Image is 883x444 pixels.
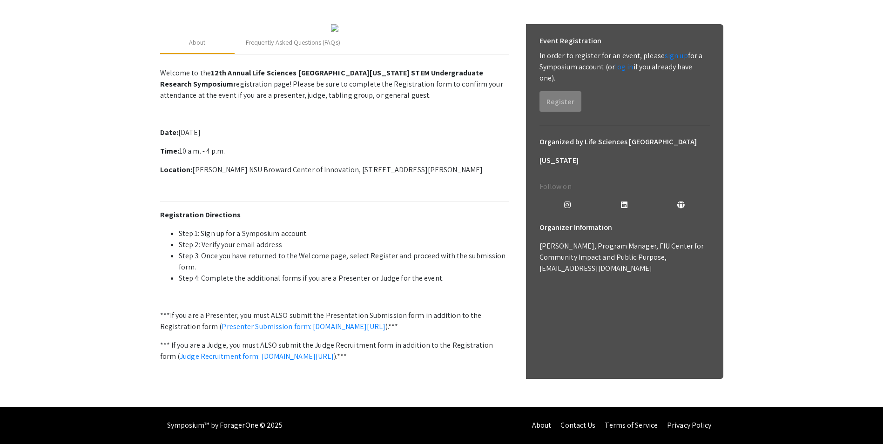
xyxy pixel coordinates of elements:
[667,420,711,430] a: Privacy Policy
[189,38,206,47] div: About
[246,38,340,47] div: Frequently Asked Questions (FAQs)
[160,146,180,156] strong: Time:
[665,51,688,61] a: sign up
[331,24,338,32] img: 32153a09-f8cb-4114-bf27-cfb6bc84fc69.png
[160,210,241,220] u: Registration Directions
[7,402,40,437] iframe: Chat
[615,62,634,72] a: log in
[539,50,710,84] p: In order to register for an event, please for a Symposium account (or if you already have one).
[539,241,710,274] p: [PERSON_NAME], Program Manager, FIU Center for Community Impact and Public Purpose, [EMAIL_ADDRES...
[160,164,509,175] p: [PERSON_NAME] NSU Broward Center of Innovation, [STREET_ADDRESS][PERSON_NAME]
[160,310,509,332] p: ***If you are a Presenter, you must ALSO submit the Presentation Submission form in addition to t...
[605,420,658,430] a: Terms of Service
[160,340,509,362] p: *** If you are a Judge, you must ALSO submit the Judge Recruitment form in addition to the Regist...
[179,239,509,250] li: Step 2: Verify your email address
[539,91,581,112] button: Register
[179,228,509,239] li: Step 1: Sign up for a Symposium account.
[539,218,710,237] h6: Organizer Information
[160,127,509,138] p: [DATE]
[160,68,484,89] strong: 12th Annual Life Sciences [GEOGRAPHIC_DATA][US_STATE] STEM Undergraduate Research Symposium
[222,322,385,331] a: Presenter Submission form: [DOMAIN_NAME][URL]
[167,407,283,444] div: Symposium™ by ForagerOne © 2025
[179,250,509,273] li: Step 3: Once you have returned to the Welcome page, select Register and proceed with the submissi...
[160,67,509,101] p: Welcome to the registration page! Please be sure to complete the Registration form to confirm you...
[180,351,334,361] a: Judge Recruitment form: [DOMAIN_NAME][URL]
[539,181,710,192] p: Follow on
[160,165,193,175] strong: Location:
[160,146,509,157] p: 10 a.m. - 4 p.m.
[160,128,179,137] strong: Date:
[539,32,602,50] h6: Event Registration
[532,420,552,430] a: About
[560,420,595,430] a: Contact Us
[539,133,710,170] h6: Organized by Life Sciences [GEOGRAPHIC_DATA][US_STATE]
[179,273,509,284] li: Step 4: Complete the additional forms if you are a Presenter or Judge for the event.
